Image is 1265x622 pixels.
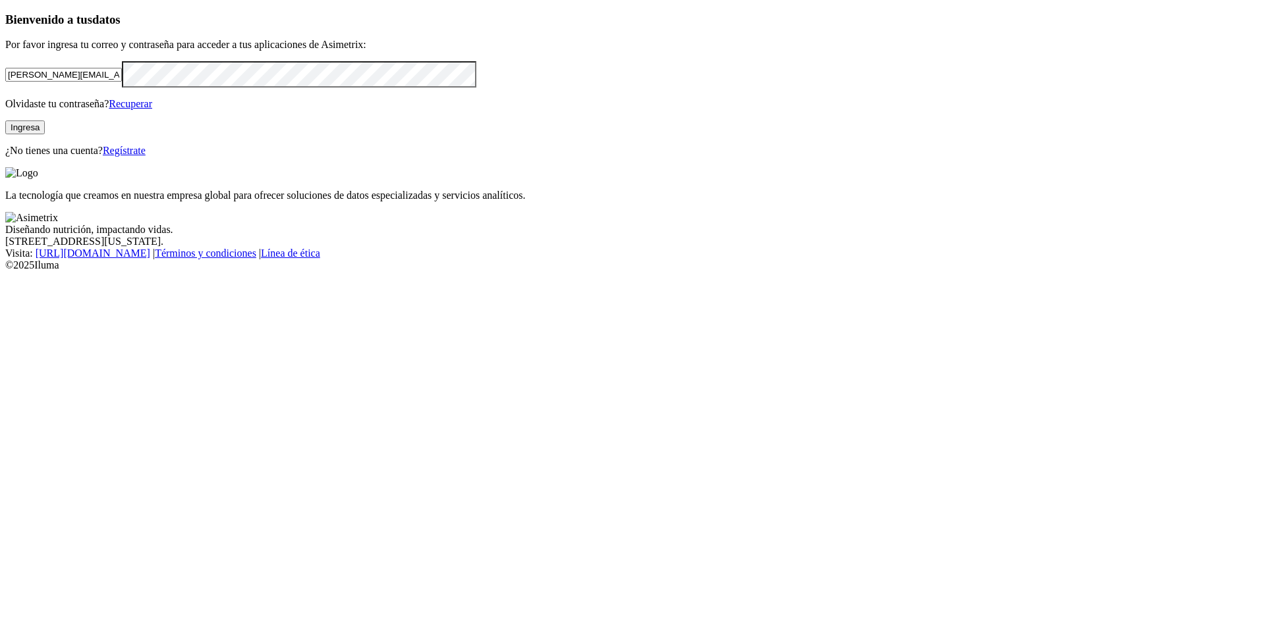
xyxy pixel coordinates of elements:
[5,212,58,224] img: Asimetrix
[5,247,1260,259] div: Visita : | |
[5,167,38,179] img: Logo
[5,98,1260,110] p: Olvidaste tu contraseña?
[261,247,320,259] a: Línea de ética
[5,145,1260,157] p: ¿No tienes una cuenta?
[155,247,256,259] a: Términos y condiciones
[5,224,1260,236] div: Diseñando nutrición, impactando vidas.
[5,13,1260,27] h3: Bienvenido a tus
[109,98,152,109] a: Recuperar
[5,236,1260,247] div: [STREET_ADDRESS][US_STATE].
[103,145,146,156] a: Regístrate
[92,13,121,26] span: datos
[5,120,45,134] button: Ingresa
[5,68,122,82] input: Tu correo
[5,190,1260,201] p: La tecnología que creamos en nuestra empresa global para ofrecer soluciones de datos especializad...
[36,247,150,259] a: [URL][DOMAIN_NAME]
[5,39,1260,51] p: Por favor ingresa tu correo y contraseña para acceder a tus aplicaciones de Asimetrix:
[5,259,1260,271] div: © 2025 Iluma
